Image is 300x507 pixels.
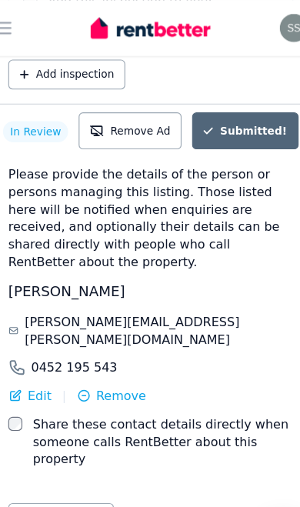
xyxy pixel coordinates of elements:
[87,98,177,131] button: Remove Ad
[85,339,146,354] button: Remove
[27,109,72,122] span: In Review
[98,13,202,36] img: RentBetter
[47,363,275,409] label: Share these contact details directly when someone calls RentBetter about this property
[25,440,118,466] button: Add Contact
[248,455,285,492] div: Open Intercom Messenger
[45,314,121,329] span: 0452 195 543
[72,339,76,354] span: |
[263,12,288,37] img: Shiva Sapkota
[25,52,128,78] button: Add inspection
[102,339,146,354] span: Remove
[40,274,275,305] span: [PERSON_NAME][EMAIL_ADDRESS][PERSON_NAME][DOMAIN_NAME]
[186,98,279,131] button: Submitted!
[42,339,63,354] span: Edit
[25,339,63,354] button: Edit
[25,145,275,237] p: Please provide the details of the person or persons managing this listing. Those listed here will...
[25,248,128,262] span: [PERSON_NAME]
